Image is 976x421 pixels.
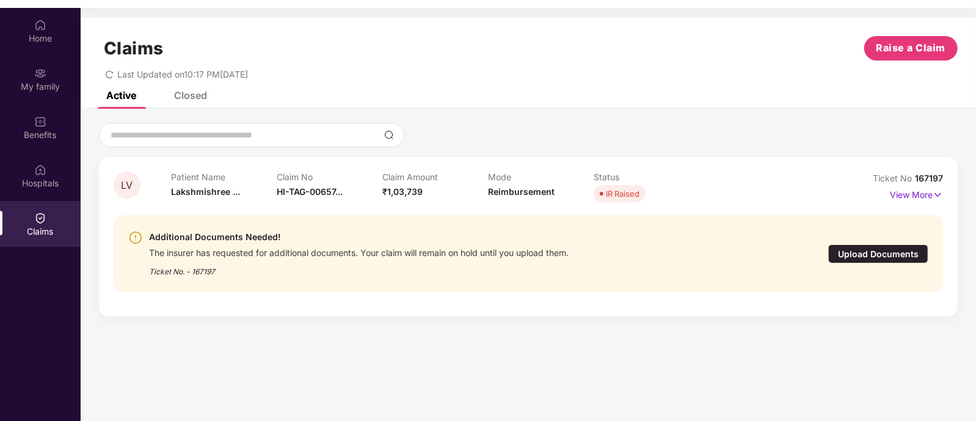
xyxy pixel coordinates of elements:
span: 167197 [915,173,943,183]
img: svg+xml;base64,PHN2ZyBpZD0iSG9tZSIgeG1sbnM9Imh0dHA6Ly93d3cudzMub3JnLzIwMDAvc3ZnIiB3aWR0aD0iMjAiIG... [34,19,46,31]
p: View More [890,185,943,202]
p: Mode [488,172,594,182]
div: Closed [174,89,207,101]
span: LV [122,180,133,191]
div: Upload Documents [828,244,928,263]
span: redo [105,69,114,79]
img: svg+xml;base64,PHN2ZyBpZD0iQmVuZWZpdHMiIHhtbG5zPSJodHRwOi8vd3d3LnczLm9yZy8yMDAwL3N2ZyIgd2lkdGg9Ij... [34,115,46,128]
p: Patient Name [171,172,277,182]
button: Raise a Claim [864,36,958,60]
div: Additional Documents Needed! [149,230,569,244]
span: Raise a Claim [876,40,946,56]
span: Ticket No [873,173,915,183]
span: Reimbursement [488,186,555,197]
p: Claim Amount [382,172,488,182]
img: svg+xml;base64,PHN2ZyBpZD0iQ2xhaW0iIHhtbG5zPSJodHRwOi8vd3d3LnczLm9yZy8yMDAwL3N2ZyIgd2lkdGg9IjIwIi... [34,212,46,224]
span: HI-TAG-00657... [277,186,343,197]
div: Ticket No. - 167197 [149,258,569,277]
span: ₹1,03,739 [382,186,423,197]
p: Status [594,172,699,182]
img: svg+xml;base64,PHN2ZyBpZD0iU2VhcmNoLTMyeDMyIiB4bWxucz0iaHR0cDovL3d3dy53My5vcmcvMjAwMC9zdmciIHdpZH... [384,130,394,140]
span: Last Updated on 10:17 PM[DATE] [117,69,248,79]
img: svg+xml;base64,PHN2ZyBpZD0iV2FybmluZ18tXzI0eDI0IiBkYXRhLW5hbWU9Ildhcm5pbmcgLSAyNHgyNCIgeG1sbnM9Im... [128,230,143,245]
img: svg+xml;base64,PHN2ZyB4bWxucz0iaHR0cDovL3d3dy53My5vcmcvMjAwMC9zdmciIHdpZHRoPSIxNyIgaGVpZ2h0PSIxNy... [933,188,943,202]
p: Claim No [277,172,382,182]
span: Lakshmishree ... [171,186,240,197]
div: The insurer has requested for additional documents. Your claim will remain on hold until you uplo... [149,244,569,258]
div: IR Raised [606,188,639,200]
img: svg+xml;base64,PHN2ZyBpZD0iSG9zcGl0YWxzIiB4bWxucz0iaHR0cDovL3d3dy53My5vcmcvMjAwMC9zdmciIHdpZHRoPS... [34,164,46,176]
h1: Claims [104,38,164,59]
div: Active [106,89,136,101]
img: svg+xml;base64,PHN2ZyB3aWR0aD0iMjAiIGhlaWdodD0iMjAiIHZpZXdCb3g9IjAgMCAyMCAyMCIgZmlsbD0ibm9uZSIgeG... [34,67,46,79]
